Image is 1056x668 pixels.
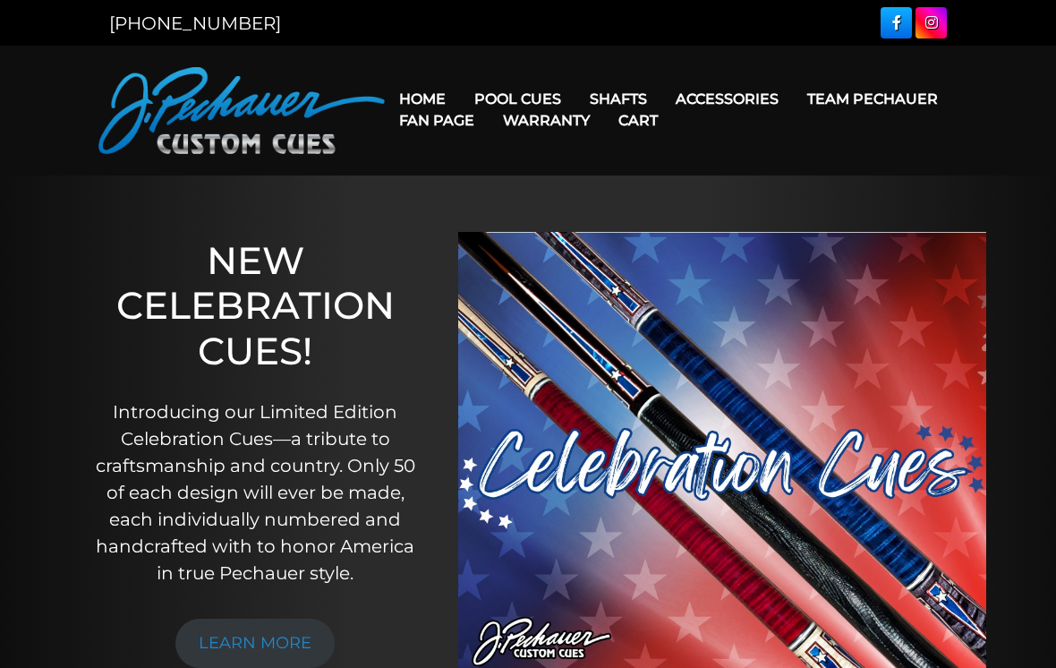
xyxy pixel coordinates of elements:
a: Fan Page [385,98,489,143]
a: Home [385,76,460,122]
a: Accessories [661,76,793,122]
p: Introducing our Limited Edition Celebration Cues—a tribute to craftsmanship and country. Only 50 ... [89,398,422,587]
h1: NEW CELEBRATION CUES! [89,238,422,373]
a: LEARN MORE [175,619,335,668]
a: Warranty [489,98,604,143]
a: Team Pechauer [793,76,952,122]
a: Shafts [575,76,661,122]
a: Cart [604,98,672,143]
img: Pechauer Custom Cues [98,67,385,154]
a: Pool Cues [460,76,575,122]
a: [PHONE_NUMBER] [109,13,281,34]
